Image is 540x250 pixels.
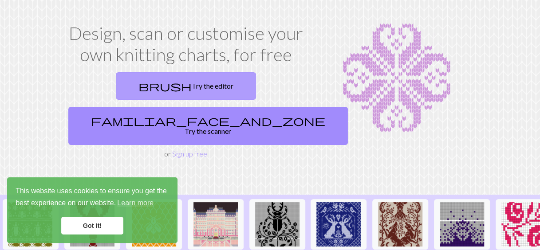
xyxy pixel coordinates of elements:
button: Repeating bugs [3,199,59,250]
div: cookieconsent [7,177,177,243]
a: stag beetle #1 [249,219,305,227]
img: stag beetle #1 [255,202,300,246]
div: or [65,69,307,159]
a: Try the scanner [68,107,348,145]
a: Copy of fade [434,219,490,227]
a: dismiss cookie message [61,217,123,234]
button: IMG_0917.jpeg [372,199,428,250]
span: brush [138,80,192,92]
a: learn more about cookies [116,196,155,210]
button: stag beetle #1 [249,199,305,250]
button: Copy of Grand-Budapest-Hotel-Exterior.jpg [188,199,244,250]
button: Copy of fade [434,199,490,250]
img: Copy of fade [440,202,484,246]
a: Copy of Grand-Budapest-Hotel-Exterior.jpg [188,219,244,227]
a: Try the editor [116,72,256,100]
h1: Design, scan or customise your own knitting charts, for free [65,23,307,65]
a: Sign up free [172,149,207,158]
img: IMG_0917.jpeg [378,202,422,246]
img: Copy of Grand-Budapest-Hotel-Exterior.jpg [193,202,238,246]
img: Chart example [318,23,476,133]
button: Märtas [311,199,367,250]
span: This website uses cookies to ensure you get the best experience on our website. [16,186,169,210]
img: Märtas [316,202,361,246]
a: Repeating bugs [3,219,59,227]
a: Märtas [311,219,367,227]
a: IMG_0917.jpeg [372,219,428,227]
span: familiar_face_and_zone [91,114,325,127]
